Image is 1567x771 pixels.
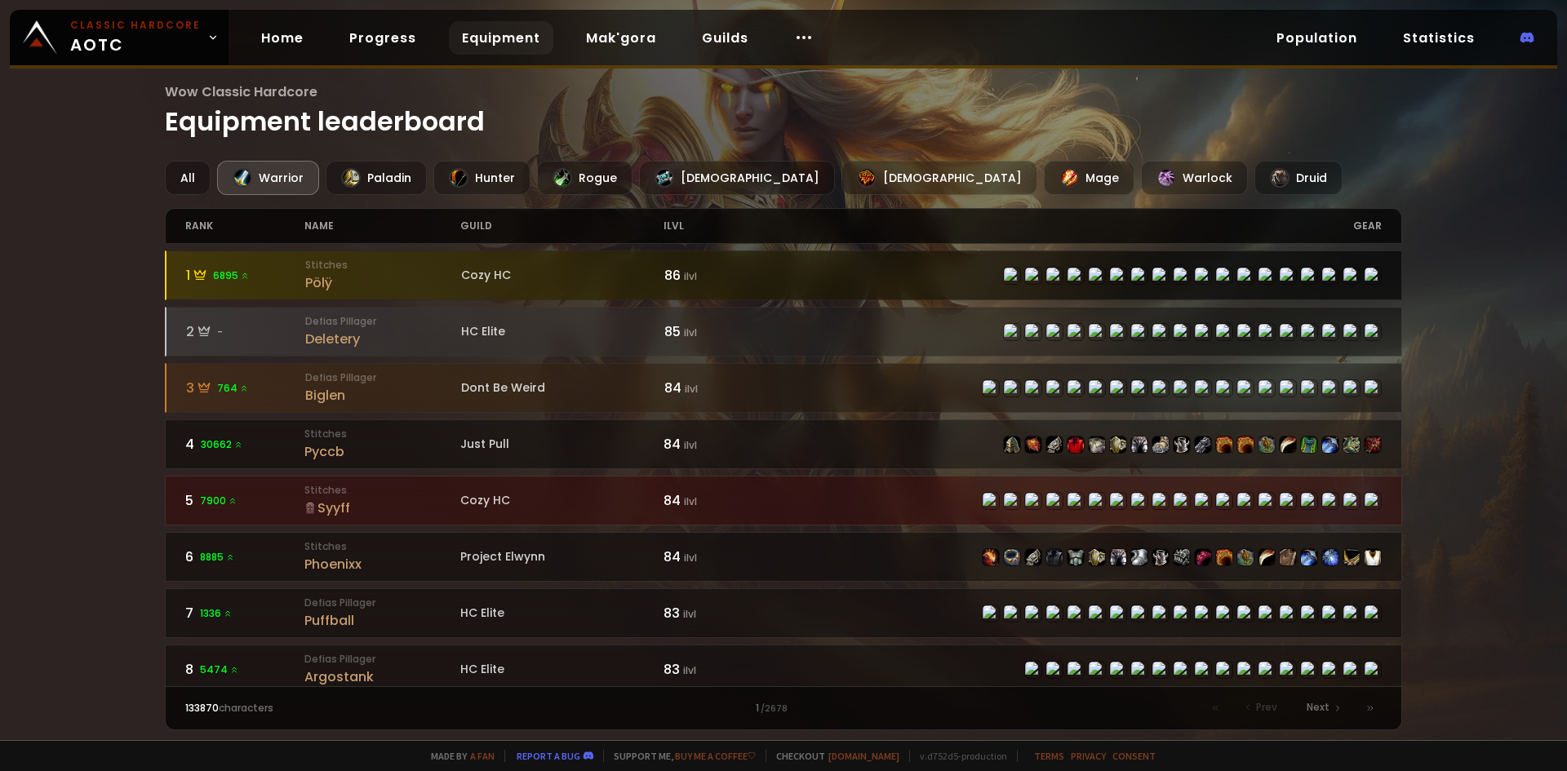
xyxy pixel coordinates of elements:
[70,18,201,33] small: Classic Hardcore
[1301,436,1317,453] img: item-22938
[664,378,784,398] div: 84
[1301,549,1317,565] img: item-23577
[766,750,899,762] span: Checkout
[304,652,460,667] small: Defias Pillager
[1174,549,1190,565] img: item-21674
[1365,549,1381,565] img: item-5976
[1195,549,1211,565] img: item-21596
[537,161,633,195] div: Rogue
[200,662,239,677] span: 5474
[1141,161,1248,195] div: Warlock
[1195,436,1211,453] img: item-22421
[664,209,783,243] div: ilvl
[1068,549,1084,565] img: item-21331
[684,494,697,508] small: ilvl
[664,265,784,286] div: 86
[517,750,580,762] a: Report a bug
[1089,436,1105,453] img: item-22416
[461,267,664,284] div: Cozy HC
[304,554,460,574] div: Phoenixx
[639,161,835,195] div: [DEMOGRAPHIC_DATA]
[1237,436,1254,453] img: item-19376
[461,379,664,397] div: Dont Be Weird
[841,161,1037,195] div: [DEMOGRAPHIC_DATA]
[1280,549,1296,565] img: item-21710
[305,273,461,293] div: Pölÿ
[1152,549,1169,565] img: item-22423
[909,750,1007,762] span: v. d752d5 - production
[1258,549,1275,565] img: item-19406
[185,603,305,623] div: 7
[684,326,697,339] small: ilvl
[304,539,460,554] small: Stitches
[470,750,495,762] a: a fan
[185,547,305,567] div: 6
[304,610,460,631] div: Puffball
[165,645,1403,694] a: 85474 Defias PillagerArgostankHC Elite83 ilvlitem-22418item-22732item-22419item-22416item-21598it...
[304,596,460,610] small: Defias Pillager
[1044,161,1134,195] div: Mage
[185,490,305,511] div: 5
[304,441,460,462] div: Pyccb
[664,603,783,623] div: 83
[200,550,235,565] span: 8885
[304,498,460,518] div: Syyff
[603,750,756,762] span: Support me,
[1112,750,1156,762] a: Consent
[1216,549,1232,565] img: item-19376
[165,82,1403,141] h1: Equipment leaderboard
[460,436,664,453] div: Just Pull
[783,209,1382,243] div: gear
[1004,436,1020,453] img: item-22418
[305,370,461,385] small: Defias Pillager
[683,663,696,677] small: ilvl
[186,321,306,342] div: 2
[185,434,305,454] div: 4
[200,606,233,621] span: 1336
[1071,750,1106,762] a: Privacy
[664,490,783,511] div: 84
[305,258,461,273] small: Stitches
[305,314,461,329] small: Defias Pillager
[185,659,305,680] div: 8
[1046,436,1063,453] img: item-22419
[1258,436,1275,453] img: item-22954
[484,701,1082,716] div: 1
[186,378,306,398] div: 3
[201,437,243,452] span: 30662
[1322,549,1338,565] img: item-23043
[336,21,429,55] a: Progress
[1365,436,1381,453] img: item-22811
[1237,549,1254,565] img: item-22954
[185,701,485,716] div: characters
[460,209,664,243] div: guild
[304,483,460,498] small: Stitches
[165,476,1403,525] a: 57900 StitchesSyyffCozy HC84 ilvlitem-22418item-23023item-22419item-11840item-21331item-22422item...
[689,21,761,55] a: Guilds
[664,434,783,454] div: 84
[1254,161,1343,195] div: Druid
[460,661,664,678] div: HC Elite
[217,381,249,396] span: 764
[983,549,999,565] img: item-21329
[1280,436,1296,453] img: item-19406
[305,385,461,405] div: Biglen
[165,363,1403,413] a: 3764 Defias PillagerBiglenDont Be Weird84 ilvlitem-22418item-22732item-22419item-11840item-22416i...
[684,269,697,283] small: ilvl
[304,209,460,243] div: name
[1004,549,1020,565] img: item-23023
[664,321,784,342] div: 85
[70,18,201,57] span: AOTC
[1216,436,1232,453] img: item-21199
[460,605,664,622] div: HC Elite
[685,382,698,396] small: ilvl
[1025,436,1041,453] img: item-22732
[185,701,219,715] span: 133870
[185,209,305,243] div: rank
[165,82,1403,102] span: Wow Classic Hardcore
[1263,21,1370,55] a: Population
[1131,549,1148,565] img: item-21688
[1110,436,1126,453] img: item-22422
[1131,436,1148,453] img: item-22417
[683,607,696,621] small: ilvl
